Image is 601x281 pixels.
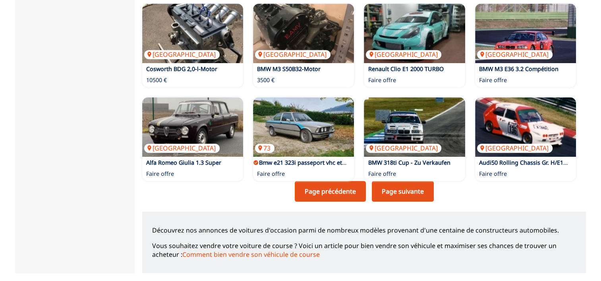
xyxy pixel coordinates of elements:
[368,159,450,166] a: BMW 318ti Cup - Zu Verkaufen
[142,4,243,63] a: Cosworth BDG 2,0-l-Motor[GEOGRAPHIC_DATA]
[366,144,441,152] p: [GEOGRAPHIC_DATA]
[259,159,370,166] a: Bmw e21 323i passeport vhc et régularité
[255,144,274,152] p: 73
[253,4,354,63] img: BMW M3 S50B32-Motor
[146,159,221,166] a: Alfa Romeo Giulia 1.3 Super
[479,159,571,166] a: Audi50 Rolling Chassis Gr. H/E1/FS
[477,144,553,152] p: [GEOGRAPHIC_DATA]
[479,65,558,73] a: BMW M3 E36 3.2 Compétition
[144,50,220,59] p: [GEOGRAPHIC_DATA]
[146,76,167,84] p: 10500 €
[479,76,507,84] p: Faire offre
[479,170,507,178] p: Faire offre
[253,4,354,63] a: BMW M3 S50B32-Motor[GEOGRAPHIC_DATA]
[477,50,553,59] p: [GEOGRAPHIC_DATA]
[146,65,217,73] a: Cosworth BDG 2,0-l-Motor
[152,226,576,235] p: Découvrez nos annonces de voitures d'occasion parmi de nombreux modèles provenant d'une centaine ...
[475,97,576,157] a: Audi50 Rolling Chassis Gr. H/E1/FS[GEOGRAPHIC_DATA]
[475,4,576,63] a: BMW M3 E36 3.2 Compétition[GEOGRAPHIC_DATA]
[368,65,443,73] a: Renault Clio E1 2000 TURBO
[146,170,174,178] p: Faire offre
[475,97,576,157] img: Audi50 Rolling Chassis Gr. H/E1/FS
[257,170,285,178] p: Faire offre
[144,144,220,152] p: [GEOGRAPHIC_DATA]
[364,97,465,157] img: BMW 318ti Cup - Zu Verkaufen
[295,181,366,202] a: Page précédente
[253,97,354,157] a: Bmw e21 323i passeport vhc et régularité 73
[364,4,465,63] a: Renault Clio E1 2000 TURBO[GEOGRAPHIC_DATA]
[475,4,576,63] img: BMW M3 E36 3.2 Compétition
[257,76,274,84] p: 3500 €
[368,76,396,84] p: Faire offre
[372,181,434,202] a: Page suivante
[182,250,320,259] a: Comment bien vendre son véhicule de course
[253,97,354,157] img: Bmw e21 323i passeport vhc et régularité
[142,97,243,157] a: Alfa Romeo Giulia 1.3 Super[GEOGRAPHIC_DATA]
[142,4,243,63] img: Cosworth BDG 2,0-l-Motor
[364,4,465,63] img: Renault Clio E1 2000 TURBO
[152,241,576,259] p: Vous souhaitez vendre votre voiture de course ? Voici un article pour bien vendre son véhicule et...
[366,50,441,59] p: [GEOGRAPHIC_DATA]
[257,65,321,73] a: BMW M3 S50B32-Motor
[368,170,396,178] p: Faire offre
[255,50,330,59] p: [GEOGRAPHIC_DATA]
[364,97,465,157] a: BMW 318ti Cup - Zu Verkaufen[GEOGRAPHIC_DATA]
[142,97,243,157] img: Alfa Romeo Giulia 1.3 Super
